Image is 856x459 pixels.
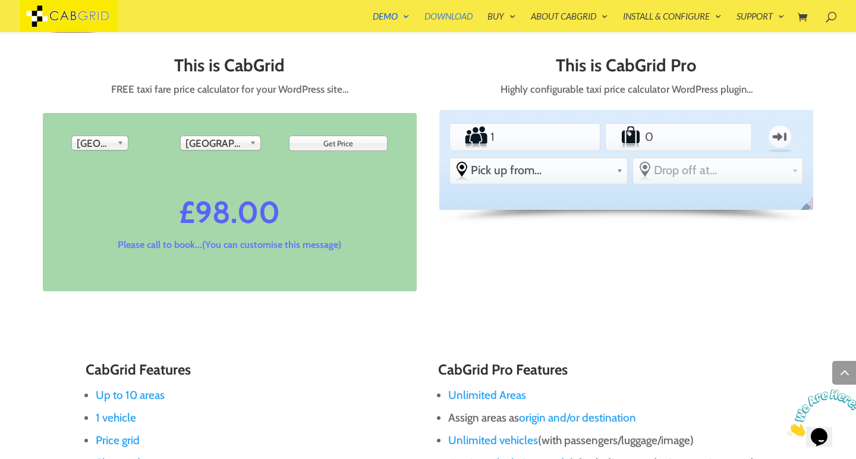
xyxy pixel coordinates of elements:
[180,136,261,150] div: Drop off
[487,12,516,32] a: Buy
[185,136,245,150] span: [GEOGRAPHIC_DATA]
[43,81,417,98] p: FREE taxi fare price calculator for your WordPress site…
[737,12,785,32] a: Support
[607,125,643,149] label: Number of Suitcases
[373,12,410,32] a: Demo
[471,163,612,177] span: Pick up from...
[96,388,165,402] a: Up to 10 areas
[448,388,526,402] a: Unlimited Areas
[20,8,118,21] a: CabGrid Taxi Plugin
[758,120,802,154] label: One-way
[5,5,78,52] img: Chat attention grabber
[439,81,813,98] p: Highly configurable taxi price calculator WordPress plugin…
[71,136,128,150] div: Pick up
[623,12,722,32] a: Install & Configure
[448,407,770,429] li: Assign areas as
[424,12,473,32] a: Download
[448,429,770,452] li: (with passengers/luggage/image)
[531,12,608,32] a: About CabGrid
[633,158,802,182] div: Select the place the destination address is within
[438,362,770,383] h3: CabGrid Pro Features
[643,125,714,149] input: Number of Suitcases
[450,158,627,182] div: Select the place the starting address falls within
[71,238,389,251] p: Please call to book...(You can customise this message)
[289,136,388,151] input: Get Price
[654,163,787,177] span: Drop off at...
[96,433,140,447] a: Price grid
[77,136,112,150] span: [GEOGRAPHIC_DATA]
[782,385,856,441] iframe: chat widget
[448,433,538,447] a: Unlimited vehicles
[519,411,636,425] a: origin and/or destination
[43,56,417,81] h2: This is CabGrid
[797,196,822,221] span: English
[488,125,562,149] input: Number of Passengers
[179,193,195,232] i: £
[86,362,418,383] h3: CabGrid Features
[439,56,813,81] h2: This is CabGrid Pro
[451,125,488,149] label: Number of Passengers
[96,411,136,425] a: 1 vehicle
[195,193,280,232] i: 98.00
